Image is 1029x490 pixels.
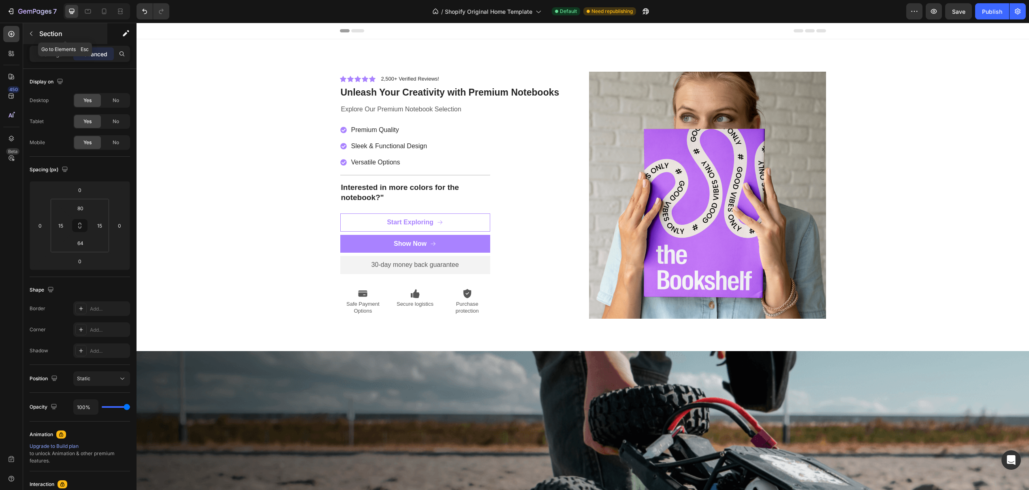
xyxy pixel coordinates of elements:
[209,238,349,247] p: 30-day money back guarantee
[205,160,353,180] p: Interested in more colors for the notebook?"
[204,191,354,209] button: Start Exploring
[77,375,90,381] span: Static
[250,196,297,204] div: Start Exploring
[309,278,353,292] p: Purchase protection
[982,7,1002,16] div: Publish
[203,63,440,77] h2: Unleash Your Creativity with Premium Notebooks
[30,443,130,450] div: Upgrade to Build plan
[441,7,443,16] span: /
[94,219,106,232] input: 15px
[30,431,53,438] div: Animation
[30,97,49,104] div: Desktop
[30,305,45,312] div: Border
[30,326,46,333] div: Corner
[30,481,54,488] div: Interaction
[137,23,1029,490] iframe: Design area
[55,219,67,232] input: 15px
[30,373,59,384] div: Position
[34,219,46,232] input: 0
[215,119,291,128] p: Sleek & Functional Design
[83,118,92,125] span: Yes
[975,3,1009,19] button: Publish
[204,212,354,230] button: Show Now
[39,29,106,38] p: Section
[72,255,88,267] input: 0
[952,8,965,15] span: Save
[591,8,633,15] span: Need republishing
[53,6,57,16] p: 7
[205,83,353,91] p: Explore Our Premium Notebook Selection
[72,202,88,214] input: 80px
[30,285,56,296] div: Shape
[445,7,532,16] span: Shopify Original Home Template
[453,49,690,296] img: gempages_432750572815254551-7b4ef89a-f381-4a78-934a-088101b8cb47.png
[137,3,169,19] div: Undo/Redo
[215,102,291,112] p: Premium Quality
[83,139,92,146] span: Yes
[6,148,19,155] div: Beta
[215,135,291,145] p: Versatile Options
[30,443,130,464] div: to unlock Animation & other premium features.
[257,217,290,226] div: Show Now
[113,97,119,104] span: No
[72,237,88,249] input: 64px
[113,139,119,146] span: No
[73,371,130,386] button: Static
[30,402,59,413] div: Opacity
[945,3,972,19] button: Save
[90,305,128,313] div: Add...
[8,86,19,93] div: 450
[90,347,128,355] div: Add...
[90,326,128,334] div: Add...
[80,50,107,58] p: Advanced
[1001,450,1021,470] div: Open Intercom Messenger
[40,50,63,58] p: Settings
[30,139,45,146] div: Mobile
[30,164,70,175] div: Spacing (px)
[72,184,88,196] input: 0
[3,3,60,19] button: 7
[113,219,126,232] input: 0
[245,53,303,60] p: 2,500+ Verified Reviews!
[74,400,98,414] input: Auto
[560,8,577,15] span: Default
[30,118,44,125] div: Tablet
[256,278,301,285] p: Secure logistics
[83,97,92,104] span: Yes
[205,278,249,292] p: Safe Payment Options
[30,77,65,87] div: Display on
[30,347,48,354] div: Shadow
[113,118,119,125] span: No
